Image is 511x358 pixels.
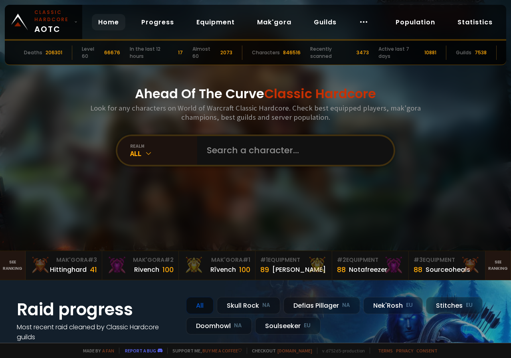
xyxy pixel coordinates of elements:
[92,14,125,30] a: Home
[234,322,242,330] small: NA
[349,265,387,275] div: Notafreezer
[202,136,384,165] input: Search a character...
[90,264,97,275] div: 41
[378,348,393,354] a: Terms
[332,251,409,280] a: #2Equipment88Notafreezer
[202,348,242,354] a: Buy me a coffee
[260,256,268,264] span: # 1
[107,256,174,264] div: Mak'Gora
[255,251,332,280] a: #1Equipment89[PERSON_NAME]
[179,251,255,280] a: Mak'Gora#1Rîvench100
[426,297,483,314] div: Stitches
[260,256,327,264] div: Equipment
[78,348,114,354] span: Made by
[283,297,360,314] div: Defias Pillager
[87,103,424,122] h3: Look for any characters on World of Warcraft Classic Hardcore. Check best equipped players, mak'g...
[30,256,97,264] div: Mak'Gora
[252,49,280,56] div: Characters
[82,45,101,60] div: Level 60
[262,301,270,309] small: NA
[255,317,321,334] div: Soulseeker
[304,322,311,330] small: EU
[134,265,159,275] div: Rivench
[102,251,179,280] a: Mak'Gora#2Rivench100
[243,256,250,264] span: # 1
[363,297,423,314] div: Nek'Rosh
[135,14,180,30] a: Progress
[186,297,214,314] div: All
[178,49,183,56] div: 17
[135,84,376,103] h1: Ahead Of The Curve
[414,256,423,264] span: # 3
[104,49,120,56] div: 66676
[164,256,174,264] span: # 2
[184,256,250,264] div: Mak'Gora
[130,143,197,149] div: realm
[466,301,473,309] small: EU
[186,317,252,334] div: Doomhowl
[167,348,242,354] span: Support me,
[34,9,71,35] span: AOTC
[247,348,312,354] span: Checkout
[264,85,376,103] span: Classic Hardcore
[162,264,174,275] div: 100
[426,265,470,275] div: Sourceoheals
[17,297,176,322] h1: Raid progress
[406,301,413,309] small: EU
[130,149,197,158] div: All
[475,49,487,56] div: 7538
[357,49,369,56] div: 3473
[409,251,485,280] a: #3Equipment88Sourceoheals
[337,256,404,264] div: Equipment
[451,14,499,30] a: Statistics
[17,322,176,342] h4: Most recent raid cleaned by Classic Hardcore guilds
[26,251,102,280] a: Mak'Gora#3Hittinghard41
[24,49,42,56] div: Deaths
[239,264,250,275] div: 100
[342,301,350,309] small: NA
[337,264,346,275] div: 88
[210,265,236,275] div: Rîvench
[378,45,421,60] div: Active last 7 days
[307,14,343,30] a: Guilds
[88,256,97,264] span: # 3
[190,14,241,30] a: Equipment
[50,265,87,275] div: Hittinghard
[251,14,298,30] a: Mak'gora
[317,348,365,354] span: v. d752d5 - production
[102,348,114,354] a: a fan
[456,49,471,56] div: Guilds
[192,45,217,60] div: Almost 60
[130,45,174,60] div: In the last 12 hours
[396,348,413,354] a: Privacy
[217,297,280,314] div: Skull Rock
[46,49,62,56] div: 206301
[337,256,346,264] span: # 2
[414,256,480,264] div: Equipment
[5,5,82,39] a: Classic HardcoreAOTC
[424,49,436,56] div: 10881
[220,49,232,56] div: 2073
[34,9,71,23] small: Classic Hardcore
[389,14,442,30] a: Population
[414,264,422,275] div: 88
[283,49,301,56] div: 846516
[272,265,326,275] div: [PERSON_NAME]
[485,251,511,280] a: Seeranking
[277,348,312,354] a: [DOMAIN_NAME]
[125,348,156,354] a: Report a bug
[416,348,438,354] a: Consent
[310,45,353,60] div: Recently scanned
[260,264,269,275] div: 89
